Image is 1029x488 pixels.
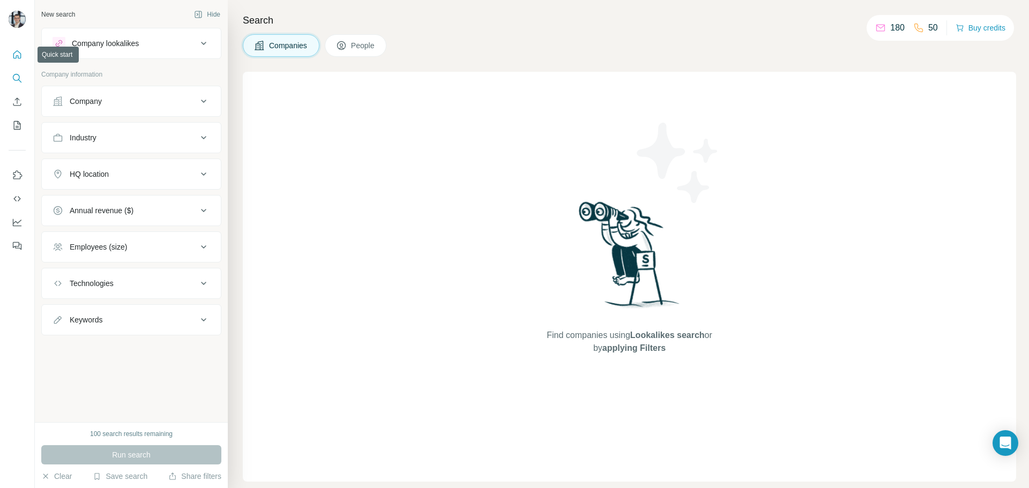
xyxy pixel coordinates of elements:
span: Find companies using or by [543,329,715,355]
button: Buy credits [956,20,1005,35]
div: Annual revenue ($) [70,205,133,216]
button: Company lookalikes [42,31,221,56]
p: 50 [928,21,938,34]
button: Feedback [9,236,26,256]
img: Avatar [9,11,26,28]
div: Open Intercom Messenger [993,430,1018,456]
div: Technologies [70,278,114,289]
button: Annual revenue ($) [42,198,221,223]
button: Employees (size) [42,234,221,260]
span: applying Filters [602,343,666,352]
button: Clear [41,471,72,482]
button: Keywords [42,307,221,333]
button: Search [9,69,26,88]
div: Industry [70,132,96,143]
button: Technologies [42,271,221,296]
div: 100 search results remaining [90,429,173,439]
span: Companies [269,40,308,51]
button: Dashboard [9,213,26,232]
button: Use Surfe API [9,189,26,208]
p: 180 [890,21,905,34]
span: Lookalikes search [630,331,705,340]
h4: Search [243,13,1016,28]
button: Hide [187,6,228,22]
button: Share filters [168,471,221,482]
button: Quick start [9,45,26,64]
button: Industry [42,125,221,151]
div: Company lookalikes [72,38,139,49]
button: Use Surfe on LinkedIn [9,166,26,185]
div: Company [70,96,102,107]
button: Save search [93,471,147,482]
img: Surfe Illustration - Stars [630,115,726,211]
div: Employees (size) [70,242,127,252]
div: Keywords [70,314,102,325]
button: HQ location [42,161,221,187]
img: Surfe Illustration - Woman searching with binoculars [574,199,685,318]
button: Enrich CSV [9,92,26,111]
button: My lists [9,116,26,135]
div: HQ location [70,169,109,179]
button: Company [42,88,221,114]
span: People [351,40,376,51]
div: New search [41,10,75,19]
p: Company information [41,70,221,79]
